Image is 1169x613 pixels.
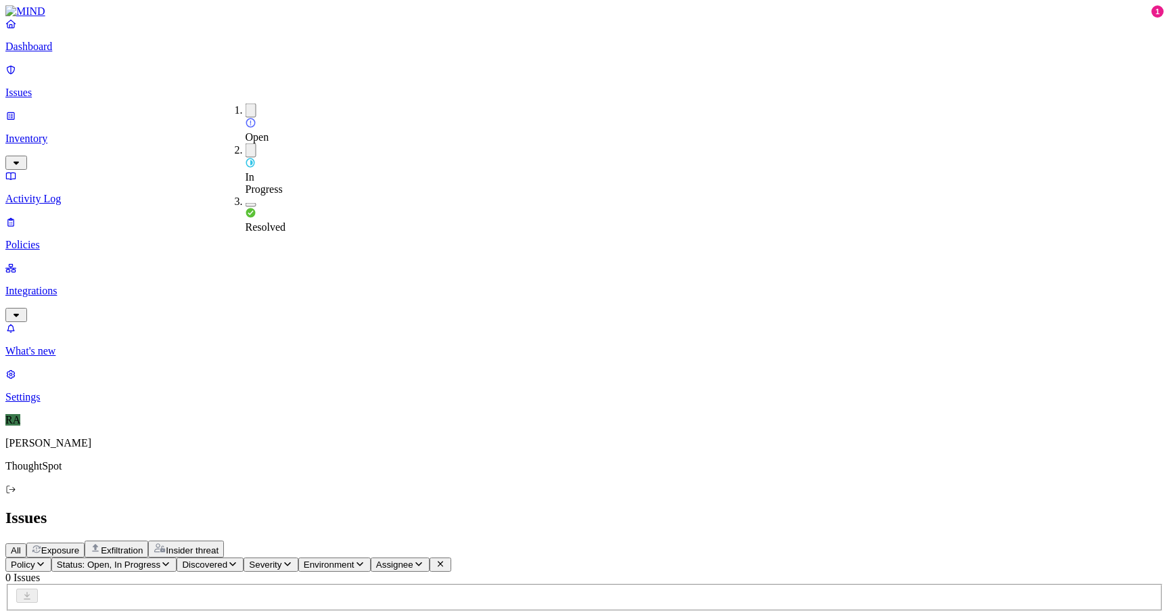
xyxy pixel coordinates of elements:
span: Resolved [246,221,286,233]
img: status-open [246,118,256,129]
img: status-in-progress [246,158,256,168]
a: Issues [5,64,1164,99]
p: [PERSON_NAME] [5,437,1164,449]
a: Integrations [5,262,1164,320]
span: Open [246,131,269,143]
p: Integrations [5,285,1164,297]
a: Policies [5,216,1164,251]
a: Settings [5,368,1164,403]
span: Policy [11,560,35,570]
p: Activity Log [5,193,1164,205]
p: Issues [5,87,1164,99]
div: 1 [1151,5,1164,18]
a: What's new [5,322,1164,357]
h2: Issues [5,509,1164,527]
p: Policies [5,239,1164,251]
span: 0 Issues [5,572,40,583]
span: All [11,545,21,555]
span: Status: Open, In Progress [57,560,160,570]
p: Dashboard [5,41,1164,53]
a: Dashboard [5,18,1164,53]
p: Settings [5,391,1164,403]
img: status-resolved [246,208,256,219]
span: Discovered [182,560,227,570]
img: MIND [5,5,45,18]
a: Inventory [5,110,1164,168]
span: Environment [304,560,354,570]
span: Severity [249,560,281,570]
span: RA [5,414,20,426]
span: Insider threat [166,545,219,555]
span: Exposure [41,545,79,555]
p: Inventory [5,133,1164,145]
a: MIND [5,5,1164,18]
span: Exfiltration [101,545,143,555]
span: In Progress [246,171,283,195]
span: Assignee [376,560,413,570]
p: ThoughtSpot [5,460,1164,472]
a: Activity Log [5,170,1164,205]
p: What's new [5,345,1164,357]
